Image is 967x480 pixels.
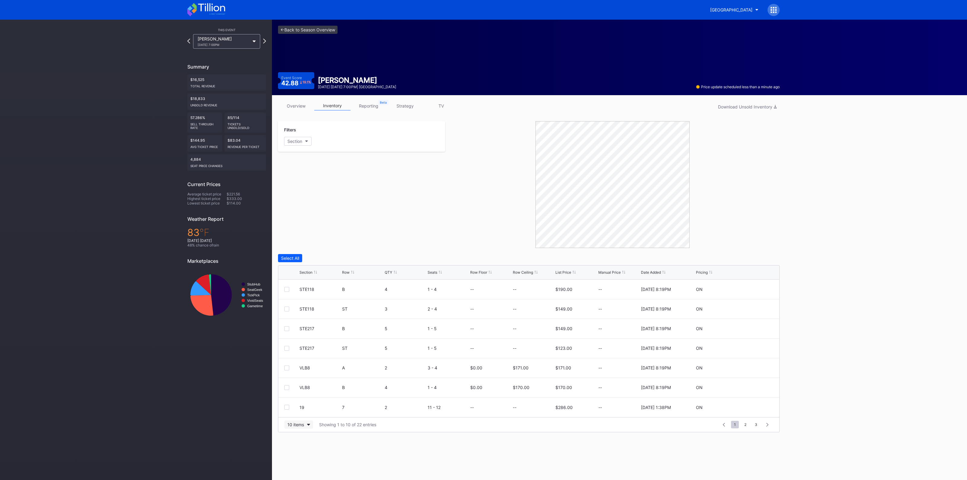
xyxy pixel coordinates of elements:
[227,201,266,205] div: $114.00
[299,270,312,275] div: Section
[287,139,302,144] div: Section
[247,299,263,302] text: VividSeats
[198,43,250,47] div: [DATE] 7:00PM
[696,270,708,275] div: Pricing
[428,346,469,351] div: 1 - 5
[598,346,639,351] div: --
[299,326,341,331] div: STE217
[187,74,266,91] div: $16,525
[470,385,482,390] div: $0.00
[598,385,639,390] div: --
[385,385,426,390] div: 4
[302,81,311,84] div: 19.1 %
[741,421,749,428] span: 2
[342,405,383,410] div: 7
[342,287,383,292] div: B
[187,269,266,321] svg: Chart title
[731,421,739,428] span: 1
[641,346,671,351] div: [DATE] 8:19PM
[187,181,266,187] div: Current Prices
[247,282,260,286] text: StubHub
[428,287,469,292] div: 1 - 4
[281,80,311,86] div: 42.88
[696,326,703,331] div: ON
[428,385,469,390] div: 1 - 4
[513,326,516,331] div: --
[428,270,437,275] div: Seats
[428,405,469,410] div: 11 - 12
[598,365,639,370] div: --
[696,306,703,311] div: ON
[284,420,313,429] button: 10 items
[187,201,227,205] div: Lowest ticket price
[187,93,266,110] div: $18,833
[187,154,266,171] div: 4,884
[314,101,351,111] a: inventory
[696,287,703,292] div: ON
[342,306,383,311] div: ST
[287,422,304,427] div: 10 items
[190,101,263,107] div: Unsold Revenue
[423,101,459,111] a: TV
[513,287,516,292] div: --
[555,365,571,370] div: $171.00
[225,135,266,152] div: $83.04
[187,243,266,247] div: 48 % chance of rain
[555,287,572,292] div: $190.00
[470,306,474,311] div: --
[752,421,760,428] span: 3
[187,28,266,32] div: This Event
[598,326,639,331] div: --
[555,385,572,390] div: $170.00
[513,270,533,275] div: Row Ceiling
[342,365,383,370] div: A
[470,326,474,331] div: --
[284,137,312,146] button: Section
[598,287,639,292] div: --
[342,270,350,275] div: Row
[190,120,219,130] div: Sell Through Rate
[187,216,266,222] div: Weather Report
[555,326,572,331] div: $149.00
[641,405,671,410] div: [DATE] 1:38PM
[228,120,263,130] div: Tickets Unsold/Sold
[281,76,302,80] div: Event Score
[513,346,516,351] div: --
[428,306,469,311] div: 2 - 4
[342,346,383,351] div: ST
[227,192,266,196] div: $221.56
[187,192,227,196] div: Average ticket price
[470,365,482,370] div: $0.00
[385,365,426,370] div: 2
[284,127,439,132] div: Filters
[385,270,392,275] div: QTY
[299,306,341,311] div: STE118
[385,405,426,410] div: 2
[199,227,209,238] span: ℉
[696,405,703,410] div: ON
[696,365,703,370] div: ON
[278,254,302,262] button: Select All
[299,346,341,351] div: STE217
[187,135,222,152] div: $144.95
[342,385,383,390] div: B
[187,258,266,264] div: Marketplaces
[187,196,227,201] div: Highest ticket price
[299,365,341,370] div: VLB8
[190,82,263,88] div: Total Revenue
[555,346,572,351] div: $123.00
[428,365,469,370] div: 3 - 4
[641,385,671,390] div: [DATE] 8:19PM
[555,270,571,275] div: List Price
[718,104,777,109] div: Download Unsold Inventory
[299,287,341,292] div: STE118
[385,306,426,311] div: 3
[187,238,266,243] div: [DATE] [DATE]
[706,4,763,15] button: [GEOGRAPHIC_DATA]
[281,256,299,261] div: Select All
[247,293,260,297] text: TickPick
[278,101,314,111] a: overview
[715,103,780,111] button: Download Unsold Inventory
[187,64,266,70] div: Summary
[299,385,341,390] div: VLB8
